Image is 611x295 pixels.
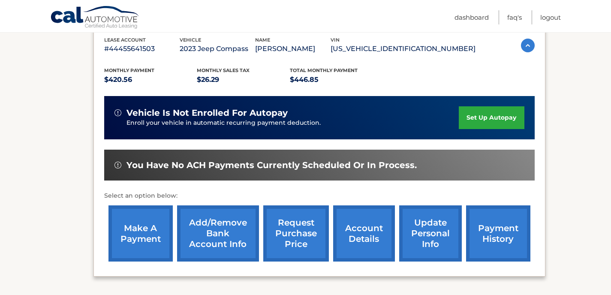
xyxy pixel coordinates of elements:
[290,74,383,86] p: $446.85
[114,162,121,169] img: alert-white.svg
[466,205,530,262] a: payment history
[108,205,173,262] a: make a payment
[255,43,331,55] p: [PERSON_NAME]
[399,205,462,262] a: update personal info
[180,37,201,43] span: vehicle
[540,10,561,24] a: Logout
[50,6,140,30] a: Cal Automotive
[126,160,417,171] span: You have no ACH payments currently scheduled or in process.
[197,67,250,73] span: Monthly sales Tax
[197,74,290,86] p: $26.29
[104,37,146,43] span: lease account
[177,205,259,262] a: Add/Remove bank account info
[180,43,255,55] p: 2023 Jeep Compass
[126,118,459,128] p: Enroll your vehicle in automatic recurring payment deduction.
[331,43,476,55] p: [US_VEHICLE_IDENTIFICATION_NUMBER]
[104,74,197,86] p: $420.56
[255,37,270,43] span: name
[104,43,180,55] p: #44455641503
[459,106,524,129] a: set up autopay
[126,108,288,118] span: vehicle is not enrolled for autopay
[521,39,535,52] img: accordion-active.svg
[104,191,535,201] p: Select an option below:
[290,67,358,73] span: Total Monthly Payment
[104,67,154,73] span: Monthly Payment
[331,37,340,43] span: vin
[454,10,489,24] a: Dashboard
[507,10,522,24] a: FAQ's
[263,205,329,262] a: request purchase price
[333,205,395,262] a: account details
[114,109,121,116] img: alert-white.svg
